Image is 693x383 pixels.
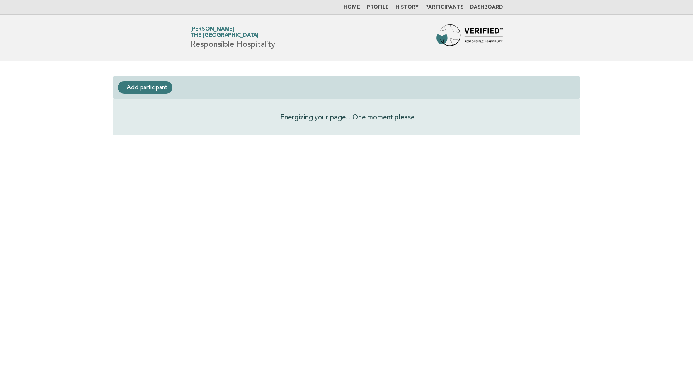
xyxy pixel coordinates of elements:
[395,5,419,10] a: History
[367,5,389,10] a: Profile
[436,24,503,51] img: Forbes Travel Guide
[470,5,503,10] a: Dashboard
[281,112,416,122] p: Energizing your page... One moment please.
[118,81,172,94] a: Add participant
[425,5,463,10] a: Participants
[190,27,259,38] a: [PERSON_NAME]The [GEOGRAPHIC_DATA]
[344,5,360,10] a: Home
[190,27,275,48] h1: Responsible Hospitality
[190,33,259,39] span: The [GEOGRAPHIC_DATA]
